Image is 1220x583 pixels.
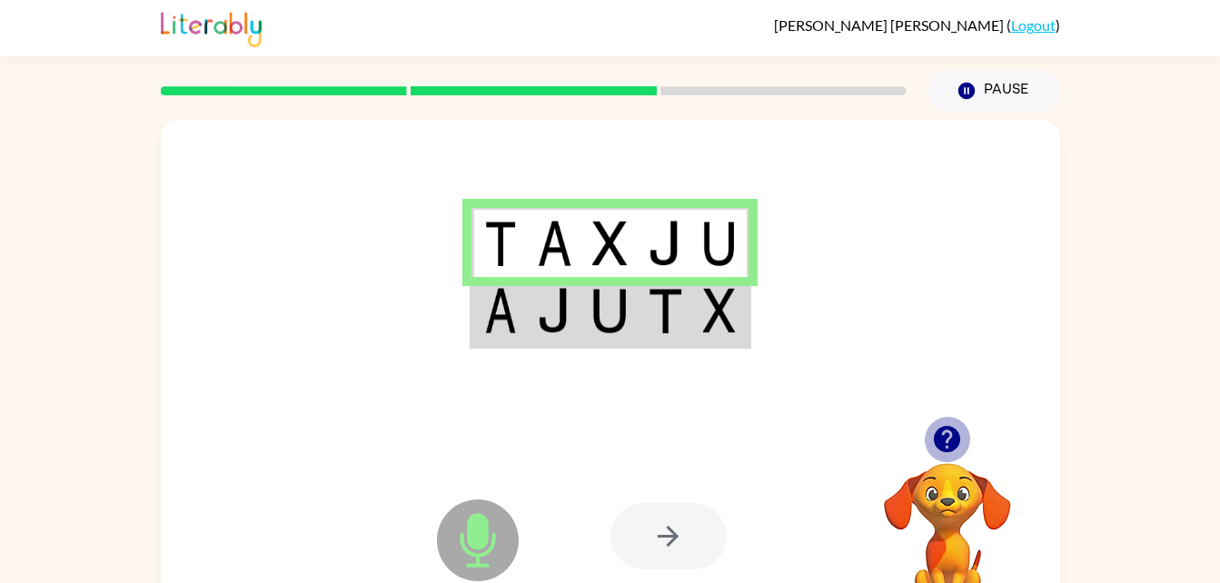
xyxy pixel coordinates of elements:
[484,288,517,333] img: a
[592,288,627,333] img: u
[1011,16,1056,34] a: Logout
[592,221,627,266] img: x
[703,288,736,333] img: x
[648,221,682,266] img: j
[703,221,736,266] img: u
[537,221,571,266] img: a
[774,16,1007,34] span: [PERSON_NAME] [PERSON_NAME]
[537,288,571,333] img: j
[484,221,517,266] img: t
[928,70,1060,112] button: Pause
[161,7,262,47] img: Literably
[648,288,682,333] img: t
[774,16,1060,34] div: ( )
